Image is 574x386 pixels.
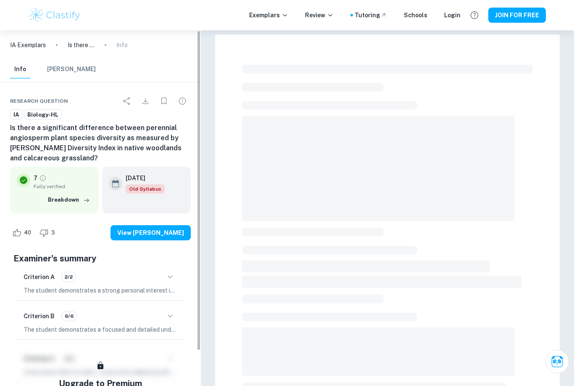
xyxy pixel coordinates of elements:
[24,311,55,321] h6: Criterion B
[137,93,154,109] div: Download
[355,11,387,20] a: Tutoring
[126,184,165,194] div: Starting from the May 2025 session, the Biology IA requirements have changed. It's OK to refer to...
[11,111,22,119] span: IA
[46,194,92,206] button: Breakdown
[68,40,95,50] p: Is there a significant difference between perennial angiosperm plant species diversity as measure...
[62,312,76,320] span: 6/6
[118,93,135,109] div: Share
[126,173,158,183] h6: [DATE]
[174,93,191,109] div: Report issue
[24,286,177,295] p: The student demonstrates a strong personal interest in the topic and research question, as eviden...
[116,40,128,50] p: Info
[39,174,47,182] a: Grade fully verified
[488,8,546,23] button: JOIN FOR FREE
[249,11,288,20] p: Exemplars
[404,11,427,20] a: Schools
[34,183,92,190] span: Fully verified
[10,60,30,79] button: Info
[47,60,96,79] button: [PERSON_NAME]
[24,272,55,282] h6: Criterion A
[47,229,60,237] span: 3
[24,111,61,119] span: Biology-HL
[37,226,60,240] div: Dislike
[305,11,334,20] p: Review
[10,123,191,163] h6: Is there a significant difference between perennial angiosperm plant species diversity as measure...
[545,350,569,373] button: Ask Clai
[13,252,187,265] h5: Examiner's summary
[10,109,22,120] a: IA
[24,109,62,120] a: Biology-HL
[28,7,82,24] img: Clastify logo
[24,325,177,334] p: The student demonstrates a focused and detailed understanding of the research question and main t...
[34,173,37,183] p: 7
[126,184,165,194] span: Old Syllabus
[10,226,36,240] div: Like
[155,93,172,109] div: Bookmark
[444,11,461,20] a: Login
[10,40,46,50] a: IA Exemplars
[111,225,191,240] button: View [PERSON_NAME]
[62,273,76,281] span: 2/2
[10,97,68,105] span: Research question
[467,8,482,22] button: Help and Feedback
[19,229,36,237] span: 40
